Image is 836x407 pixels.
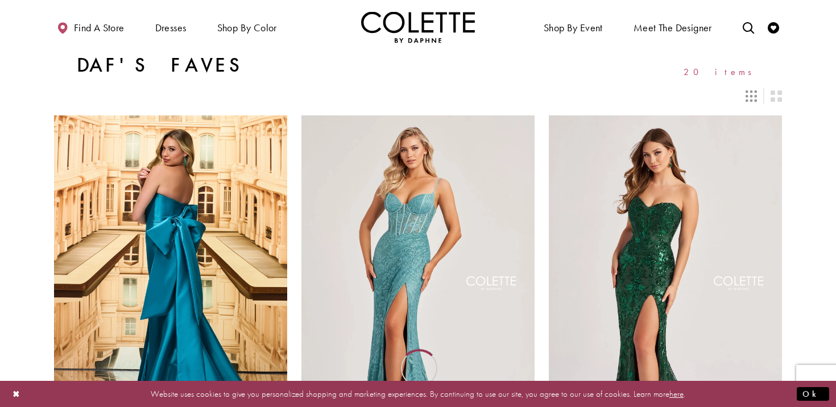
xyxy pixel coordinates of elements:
[82,386,754,401] p: Website uses cookies to give you personalized shopping and marketing experiences. By continuing t...
[544,22,603,34] span: Shop By Event
[7,384,26,404] button: Close Dialog
[217,22,277,34] span: Shop by color
[47,84,789,109] div: Layout Controls
[77,54,245,77] h1: Daf's Faves
[669,388,684,399] a: here
[155,22,187,34] span: Dresses
[361,11,475,43] img: Colette by Daphne
[634,22,712,34] span: Meet the designer
[740,11,757,43] a: Toggle search
[361,11,475,43] a: Visit Home Page
[797,387,829,401] button: Submit Dialog
[771,90,782,102] span: Switch layout to 2 columns
[765,11,782,43] a: Check Wishlist
[684,67,759,77] span: 20 items
[54,11,127,43] a: Find a store
[631,11,715,43] a: Meet the designer
[214,11,280,43] span: Shop by color
[152,11,189,43] span: Dresses
[746,90,757,102] span: Switch layout to 3 columns
[541,11,606,43] span: Shop By Event
[74,22,125,34] span: Find a store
